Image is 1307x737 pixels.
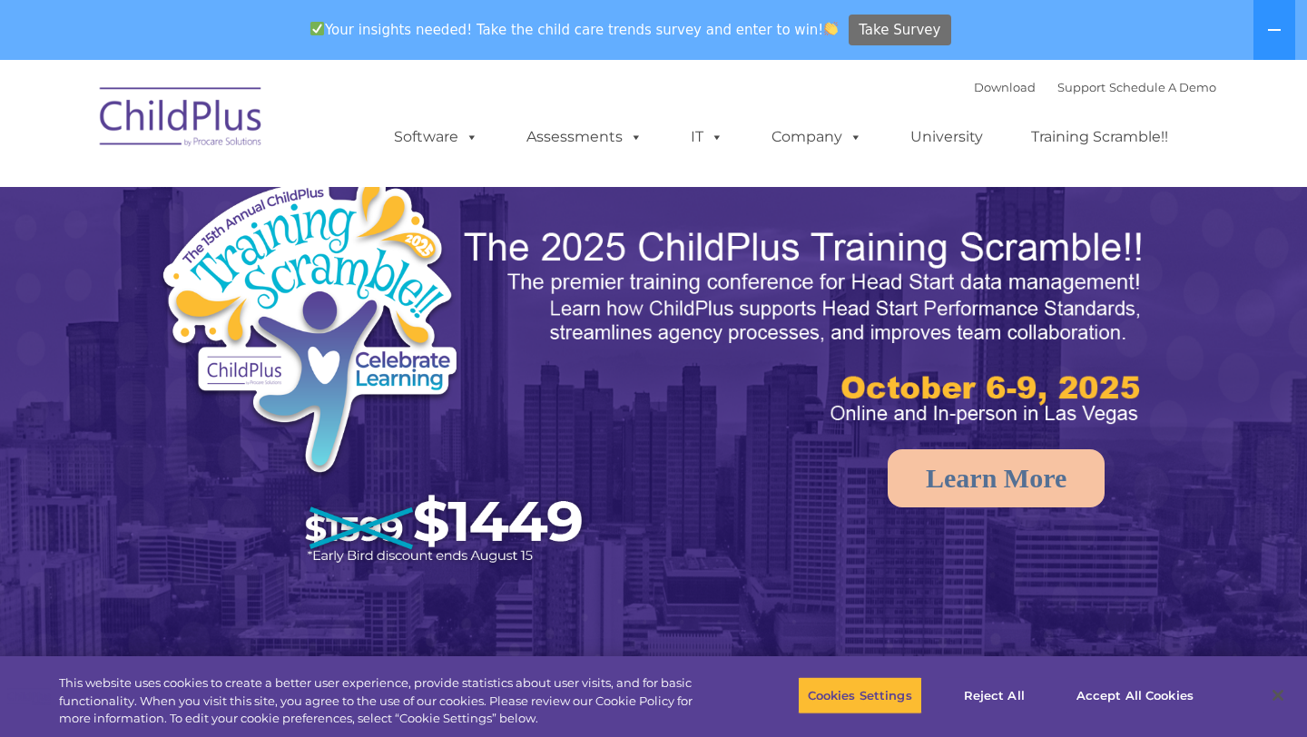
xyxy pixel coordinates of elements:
[888,449,1105,507] a: Learn More
[252,120,308,133] span: Last name
[310,22,324,35] img: ✅
[59,674,719,728] div: This website uses cookies to create a better user experience, provide statistics about user visit...
[798,676,922,714] button: Cookies Settings
[824,22,838,35] img: 👏
[91,74,272,165] img: ChildPlus by Procare Solutions
[508,119,661,155] a: Assessments
[974,80,1216,94] font: |
[938,676,1051,714] button: Reject All
[1258,675,1298,715] button: Close
[849,15,951,46] a: Take Survey
[1066,676,1204,714] button: Accept All Cookies
[892,119,1001,155] a: University
[1057,80,1106,94] a: Support
[673,119,742,155] a: IT
[302,12,846,47] span: Your insights needed! Take the child care trends survey and enter to win!
[252,194,329,208] span: Phone number
[1109,80,1216,94] a: Schedule A Demo
[1013,119,1186,155] a: Training Scramble!!
[376,119,496,155] a: Software
[753,119,880,155] a: Company
[974,80,1036,94] a: Download
[859,15,940,46] span: Take Survey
